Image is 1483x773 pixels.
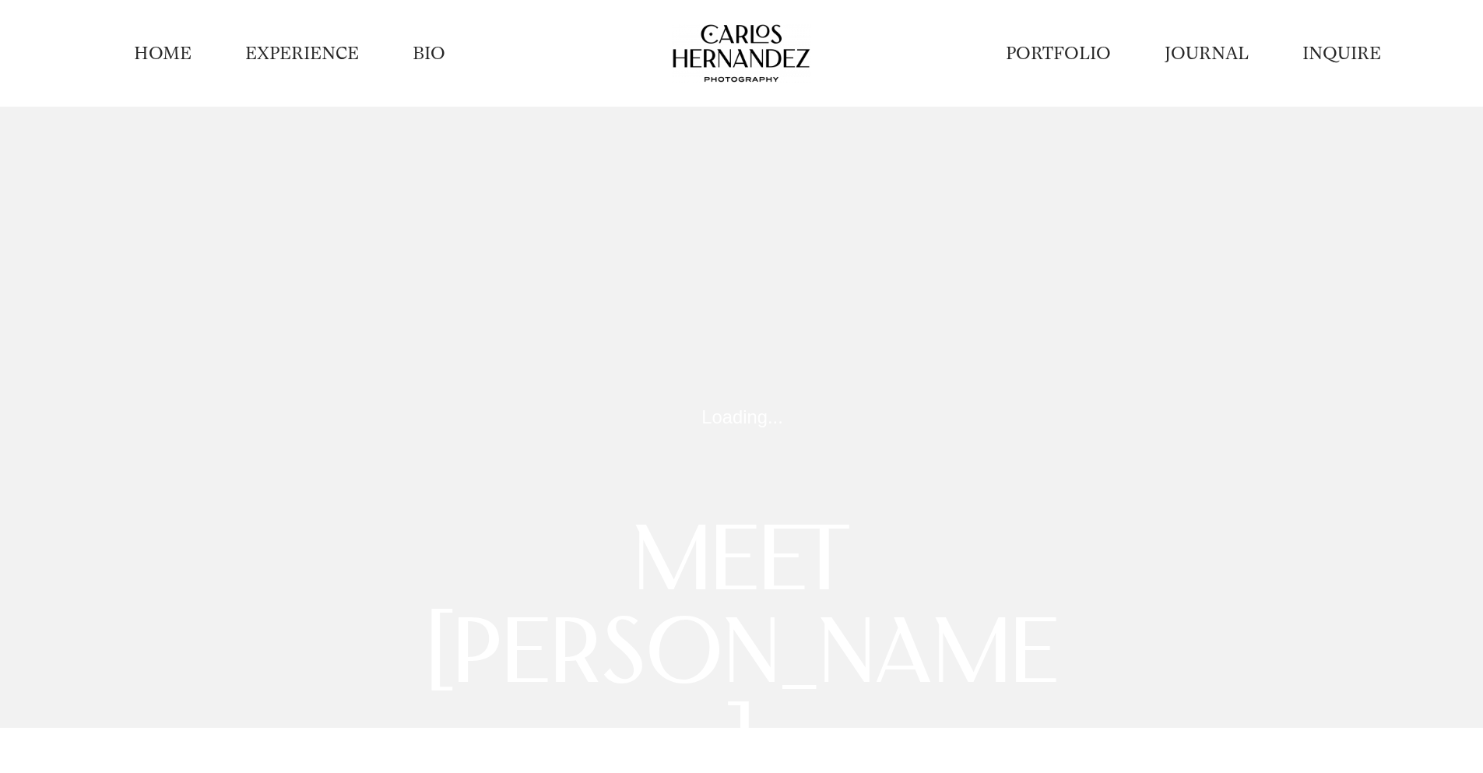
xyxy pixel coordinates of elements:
[1302,41,1381,65] a: INQUIRE
[413,41,445,65] a: BIO
[245,41,359,65] a: EXPERIENCE
[1165,41,1249,65] a: JOURNAL
[1006,41,1111,65] a: PORTFOLIO
[134,41,192,65] a: HOME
